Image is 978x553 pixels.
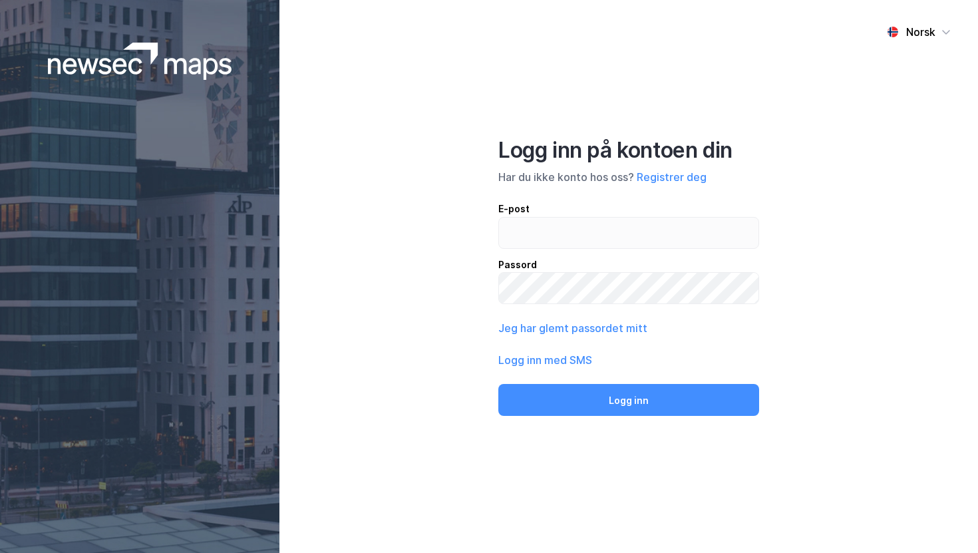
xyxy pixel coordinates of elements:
div: E-post [498,201,759,217]
img: logoWhite.bf58a803f64e89776f2b079ca2356427.svg [48,43,232,80]
button: Jeg har glemt passordet mitt [498,320,647,336]
button: Registrer deg [637,169,707,185]
div: Logg inn på kontoen din [498,137,759,164]
button: Logg inn med SMS [498,352,592,368]
div: Norsk [906,24,935,40]
div: Passord [498,257,759,273]
div: Har du ikke konto hos oss? [498,169,759,185]
button: Logg inn [498,384,759,416]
